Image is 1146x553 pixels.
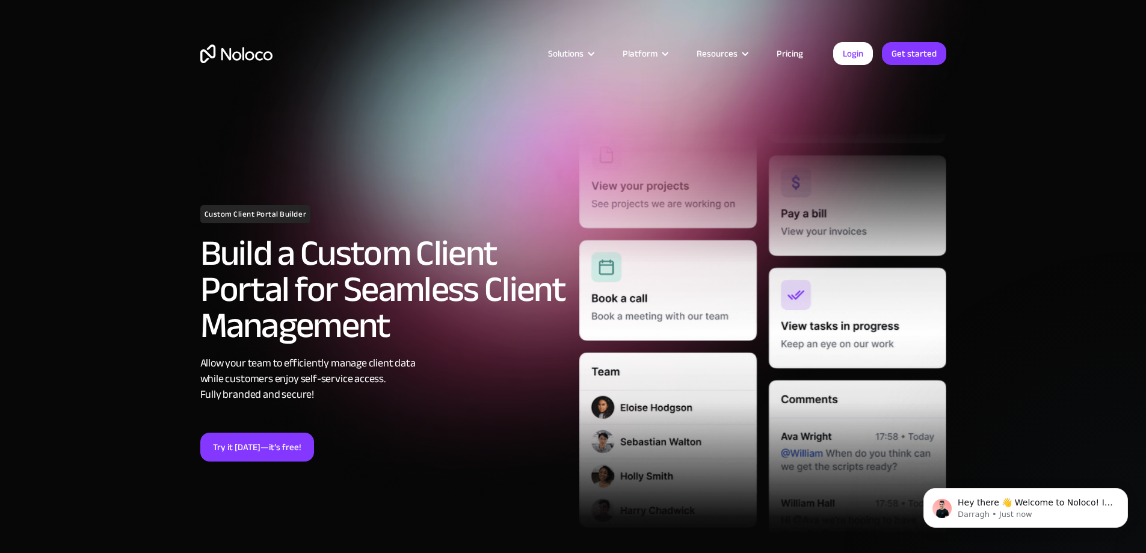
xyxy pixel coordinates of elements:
[533,46,608,61] div: Solutions
[200,45,273,63] a: home
[905,463,1146,547] iframe: Intercom notifications message
[833,42,873,65] a: Login
[200,205,311,223] h1: Custom Client Portal Builder
[623,46,658,61] div: Platform
[697,46,738,61] div: Resources
[608,46,682,61] div: Platform
[548,46,584,61] div: Solutions
[200,433,314,462] a: Try it [DATE]—it’s free!
[682,46,762,61] div: Resources
[882,42,946,65] a: Get started
[200,356,567,403] div: Allow your team to efficiently manage client data while customers enjoy self-service access. Full...
[200,235,567,344] h2: Build a Custom Client Portal for Seamless Client Management
[762,46,818,61] a: Pricing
